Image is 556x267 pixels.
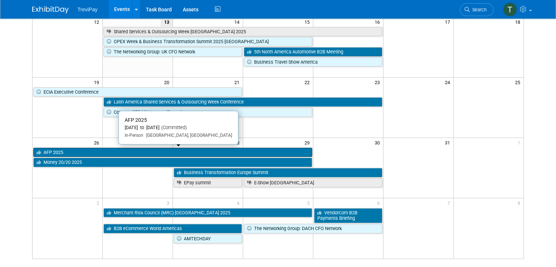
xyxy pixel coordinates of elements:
a: Search [460,3,493,16]
div: [DATE] to [DATE] [125,125,232,131]
span: 17 [444,17,453,26]
a: Money 20/20 2025 [33,158,312,167]
a: Merchant Risk Council (MRC) [GEOGRAPHIC_DATA] 2025 [103,208,312,218]
span: 16 [374,17,383,26]
span: 13 [160,17,173,26]
span: 30 [374,138,383,147]
span: 25 [514,78,523,87]
span: [GEOGRAPHIC_DATA], [GEOGRAPHIC_DATA] [143,133,232,138]
a: Latin America Shared Services & Outsourcing Week Conference [103,97,382,107]
a: The Networking Group: DACH CFO Network [244,224,382,233]
span: 22 [304,78,313,87]
span: 8 [517,198,523,207]
span: In-Person [125,133,143,138]
span: (Committed) [159,125,187,130]
span: 14 [234,17,243,26]
span: 1 [517,138,523,147]
span: AFP 2025 [125,117,147,123]
a: Connect CFO UK Autumn (Quartz) [103,108,312,117]
span: 24 [444,78,453,87]
span: 23 [374,78,383,87]
a: E-Show [GEOGRAPHIC_DATA] [244,178,382,188]
a: Business Transformation Europe Summit [174,168,382,177]
img: ExhibitDay [32,6,69,14]
span: TreviPay [77,7,98,12]
span: 4 [236,198,243,207]
a: Shared Services & Outsourcing Week [GEOGRAPHIC_DATA] 2025 [103,27,382,37]
span: 15 [304,17,313,26]
a: OPEX Week & Business Transformation Summit 2025 [GEOGRAPHIC_DATA] [103,37,312,46]
span: 20 [163,78,173,87]
span: 26 [93,138,102,147]
a: AMTECHDAY [174,234,242,244]
a: B2B eCommerce World Americas [103,224,242,233]
a: The Networking Group: UK CFO Network [103,47,242,57]
span: 2 [96,198,102,207]
a: AFP 2025 [33,148,312,157]
span: 5 [306,198,313,207]
a: Business Travel Show America [244,57,382,67]
span: 18 [514,17,523,26]
img: Tara DePaepe [503,3,517,16]
span: 3 [166,198,173,207]
span: Search [470,7,487,12]
span: 7 [447,198,453,207]
a: 5th North America Automotive B2B Meeting [244,47,382,57]
a: ECIA Executive Conference [33,87,242,97]
span: 21 [234,78,243,87]
span: 29 [304,138,313,147]
span: 19 [93,78,102,87]
span: 31 [444,138,453,147]
span: 6 [377,198,383,207]
span: 12 [93,17,102,26]
a: EPay summit [174,178,242,188]
a: Vendorcom B2B Payments Briefing [314,208,382,223]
